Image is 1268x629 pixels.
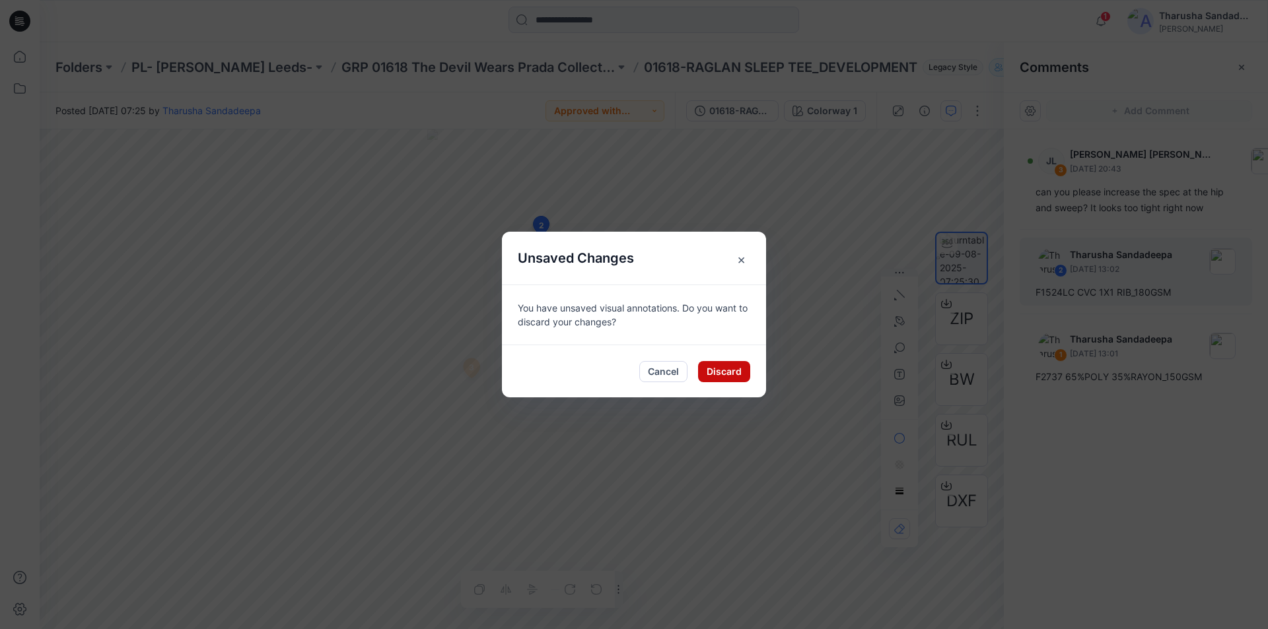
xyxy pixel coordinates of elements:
[729,248,753,271] span: ×
[502,232,650,284] h5: Unsaved Changes
[713,232,766,284] button: Close
[502,284,766,345] div: You have unsaved visual annotations. Do you want to discard your changes?
[639,361,687,382] button: Cancel
[698,361,750,382] button: Discard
